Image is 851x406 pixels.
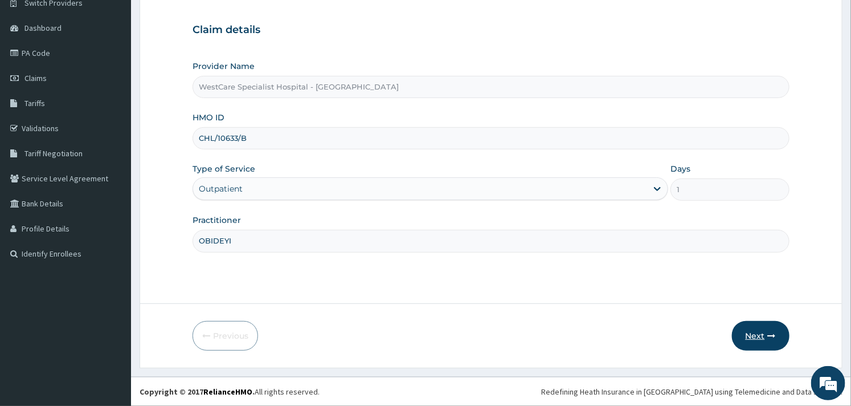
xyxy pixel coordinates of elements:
[131,377,851,406] footer: All rights reserved.
[193,24,789,36] h3: Claim details
[193,321,258,351] button: Previous
[541,386,842,397] div: Redefining Heath Insurance in [GEOGRAPHIC_DATA] using Telemedicine and Data Science!
[193,60,255,72] label: Provider Name
[24,23,62,33] span: Dashboard
[203,387,252,397] a: RelianceHMO
[199,183,243,194] div: Outpatient
[24,98,45,108] span: Tariffs
[24,73,47,83] span: Claims
[193,112,224,123] label: HMO ID
[193,230,789,252] input: Enter Name
[732,321,789,351] button: Next
[193,127,789,149] input: Enter HMO ID
[140,387,255,397] strong: Copyright © 2017 .
[193,214,241,226] label: Practitioner
[193,163,255,174] label: Type of Service
[24,148,83,159] span: Tariff Negotiation
[670,163,690,174] label: Days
